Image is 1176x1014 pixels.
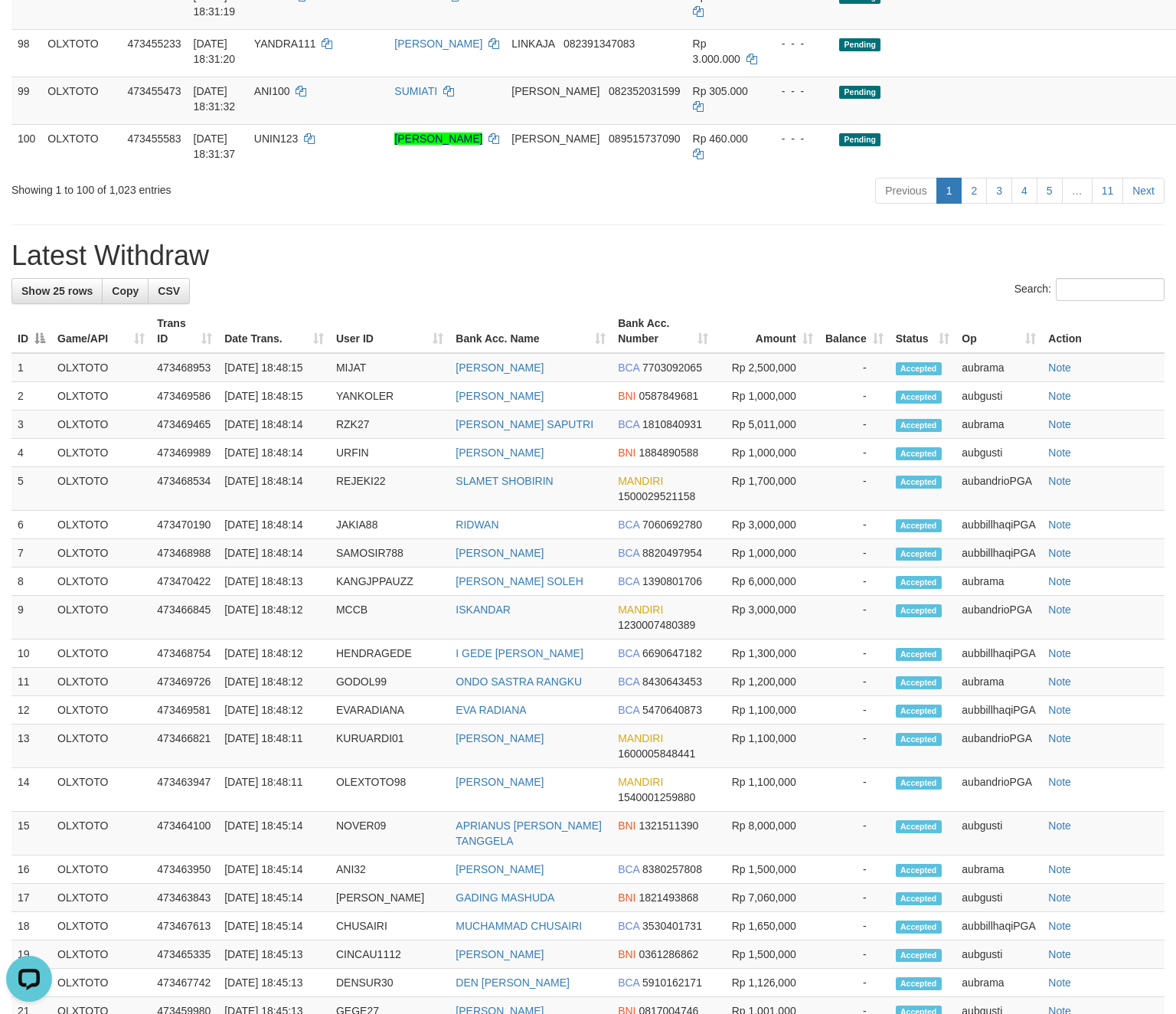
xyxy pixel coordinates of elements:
[330,511,449,539] td: JAKIA88
[896,604,942,617] span: Accepted
[1092,178,1124,204] a: 11
[218,353,330,382] td: [DATE] 18:48:15
[769,83,828,99] div: - - -
[151,639,218,668] td: 473468754
[11,278,103,304] a: Show 25 rows
[330,812,449,855] td: NOVER09
[618,704,639,716] span: BCA
[1056,278,1165,301] input: Search:
[955,812,1042,855] td: aubgusti
[896,548,942,561] span: Accepted
[1048,390,1071,402] a: Note
[642,863,702,875] span: Copy 8380257808 to clipboard
[330,539,449,568] td: SAMOSIR788
[254,132,299,145] span: UNIN123
[51,812,151,855] td: OLXTOTO
[151,568,218,596] td: 473470422
[714,596,819,639] td: Rp 3,000,000
[639,891,698,904] span: Copy 1821493868 to clipboard
[896,820,942,833] span: Accepted
[51,511,151,539] td: OLXTOTO
[151,812,218,855] td: 473464100
[714,696,819,725] td: Rp 1,100,000
[51,596,151,639] td: OLXTOTO
[456,547,544,559] a: [PERSON_NAME]
[51,353,151,382] td: OLXTOTO
[218,668,330,696] td: [DATE] 18:48:12
[714,353,819,382] td: Rp 2,500,000
[618,863,639,875] span: BCA
[41,29,121,77] td: OLXTOTO
[819,696,890,725] td: -
[1048,819,1071,832] a: Note
[51,725,151,768] td: OLXTOTO
[896,864,942,877] span: Accepted
[218,511,330,539] td: [DATE] 18:48:14
[11,411,51,439] td: 3
[11,353,51,382] td: 1
[218,639,330,668] td: [DATE] 18:48:12
[896,733,942,746] span: Accepted
[618,361,639,374] span: BCA
[819,768,890,812] td: -
[41,124,121,172] td: OLXTOTO
[11,639,51,668] td: 10
[618,603,663,616] span: MANDIRI
[896,476,942,489] span: Accepted
[714,639,819,668] td: Rp 1,300,000
[639,819,698,832] span: Copy 1321511390 to clipboard
[11,568,51,596] td: 8
[218,382,330,411] td: [DATE] 18:48:15
[11,725,51,768] td: 13
[819,439,890,467] td: -
[51,539,151,568] td: OLXTOTO
[218,768,330,812] td: [DATE] 18:48:11
[330,884,449,912] td: [PERSON_NAME]
[456,863,544,875] a: [PERSON_NAME]
[714,855,819,884] td: Rp 1,500,000
[254,38,316,50] span: YANDRA111
[1048,776,1071,788] a: Note
[819,596,890,639] td: -
[955,467,1042,511] td: aubandrioPGA
[618,390,635,402] span: BNI
[618,575,639,587] span: BCA
[51,639,151,668] td: OLXTOTO
[218,467,330,511] td: [DATE] 18:48:14
[839,38,880,51] span: Pending
[609,132,680,145] span: Copy 089515737090 to clipboard
[1048,475,1071,487] a: Note
[896,519,942,532] span: Accepted
[1048,647,1071,659] a: Note
[642,704,702,716] span: Copy 5470640873 to clipboard
[511,85,599,97] span: [PERSON_NAME]
[955,768,1042,812] td: aubandrioPGA
[11,668,51,696] td: 11
[955,668,1042,696] td: aubrama
[218,696,330,725] td: [DATE] 18:48:12
[1048,891,1071,904] a: Note
[330,382,449,411] td: YANKOLER
[714,884,819,912] td: Rp 7,060,000
[618,891,635,904] span: BNI
[151,439,218,467] td: 473469989
[51,568,151,596] td: OLXTOTO
[618,819,635,832] span: BNI
[714,812,819,855] td: Rp 8,000,000
[51,696,151,725] td: OLXTOTO
[151,511,218,539] td: 473470190
[1048,675,1071,688] a: Note
[330,467,449,511] td: REJEKI22
[51,668,151,696] td: OLXTOTO
[1011,178,1037,204] a: 4
[11,124,41,172] td: 100
[11,696,51,725] td: 12
[819,511,890,539] td: -
[330,411,449,439] td: RZK27
[714,511,819,539] td: Rp 3,000,000
[1042,309,1165,353] th: Action
[112,285,139,297] span: Copy
[456,891,554,904] a: GADING MASHUDA
[896,892,942,905] span: Accepted
[456,732,544,744] a: [PERSON_NAME]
